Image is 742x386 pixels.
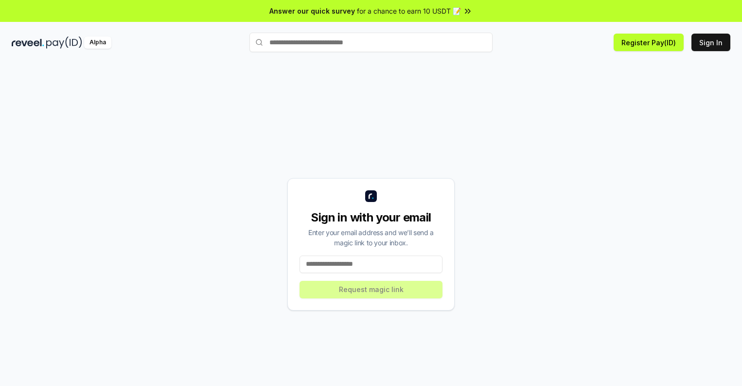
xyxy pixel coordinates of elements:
button: Sign In [691,34,730,51]
div: Alpha [84,37,111,49]
div: Sign in with your email [300,210,442,225]
img: logo_small [365,190,377,202]
button: Register Pay(ID) [614,34,684,51]
img: reveel_dark [12,37,44,49]
img: pay_id [46,37,82,49]
span: for a chance to earn 10 USDT 📝 [357,6,461,16]
span: Answer our quick survey [269,6,355,16]
div: Enter your email address and we’ll send a magic link to your inbox. [300,227,442,248]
